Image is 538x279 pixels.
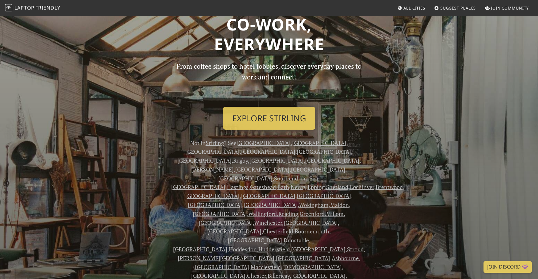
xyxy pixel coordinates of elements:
a: [PERSON_NAME] [191,166,234,173]
a: [PERSON_NAME][GEOGRAPHIC_DATA] [178,254,274,262]
a: [GEOGRAPHIC_DATA] [305,157,359,164]
a: [GEOGRAPHIC_DATA] [171,183,225,191]
a: [GEOGRAPHIC_DATA] [185,148,240,155]
a: Explore Stirling [223,107,315,130]
a: [GEOGRAPHIC_DATA] [291,245,346,253]
a: Join Discord 👾 [483,261,532,273]
a: All Cities [395,2,428,14]
a: Greenford [300,210,325,217]
a: [GEOGRAPHIC_DATA] [228,237,282,244]
a: [GEOGRAPHIC_DATA] [291,166,345,173]
a: Millom [326,210,344,217]
span: Laptop [14,4,34,11]
a: [GEOGRAPHIC_DATA] [185,192,240,200]
a: Gateshead [250,183,276,191]
a: [GEOGRAPHIC_DATA] [207,228,261,235]
a: [GEOGRAPHIC_DATA] [235,166,289,173]
a: Hoddesdon [229,245,257,253]
a: Stirling [206,139,224,147]
a: [GEOGRAPHIC_DATA] [276,254,330,262]
a: [GEOGRAPHIC_DATA] [173,245,227,253]
h1: Co-work, Everywhere [70,14,469,54]
p: From coffee shops to hotel lobbies, discover everyday places to work and connect. [171,61,367,102]
a: Wokingham [299,201,329,208]
a: [GEOGRAPHIC_DATA] [199,219,253,226]
a: Join Community [482,2,531,14]
span: Join Community [491,5,529,11]
a: Macclesfield [251,263,281,271]
a: [GEOGRAPHIC_DATA] [237,139,291,147]
a: Rugby [233,157,248,164]
a: Chesterfield [263,228,293,235]
a: Bath [277,183,289,191]
span: Friendly [35,4,60,11]
a: [GEOGRAPHIC_DATA] [297,148,351,155]
a: Stroud [347,245,364,253]
a: [GEOGRAPHIC_DATA] [244,201,298,208]
a: Dunstable [284,237,309,244]
a: Epping [308,183,325,191]
a: [GEOGRAPHIC_DATA] [177,157,232,164]
a: Huddersfield [258,245,290,253]
a: [GEOGRAPHIC_DATA] [241,192,295,200]
a: Reading [278,210,298,217]
a: Bournemouth [295,228,329,235]
a: Maldon [330,201,349,208]
a: Suggest Places [432,2,479,14]
img: LaptopFriendly [5,4,12,11]
a: [GEOGRAPHIC_DATA] [249,157,304,164]
a: [GEOGRAPHIC_DATA] [188,201,242,208]
a: [GEOGRAPHIC_DATA] [218,175,273,182]
a: Brentwood [376,183,403,191]
a: [GEOGRAPHIC_DATA] [297,192,351,200]
a: [GEOGRAPHIC_DATA] [193,210,247,217]
a: [GEOGRAPHIC_DATA] [292,139,346,147]
a: [GEOGRAPHIC_DATA] [284,219,338,226]
a: Southend-on-Sea [274,175,318,182]
a: Hastings [227,183,249,191]
a: Wallingford [248,210,277,217]
span: Suggest Places [440,5,476,11]
a: [GEOGRAPHIC_DATA] [195,263,249,271]
a: Ashbourne [332,254,359,262]
a: Lochinver [350,183,374,191]
a: LaptopFriendly LaptopFriendly [5,3,60,14]
a: [GEOGRAPHIC_DATA] [241,148,295,155]
a: [DEMOGRAPHIC_DATA] [282,263,342,271]
span: All Cities [403,5,425,11]
a: Shetland [326,183,348,191]
a: Winchester [254,219,282,226]
a: Newry [291,183,306,191]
